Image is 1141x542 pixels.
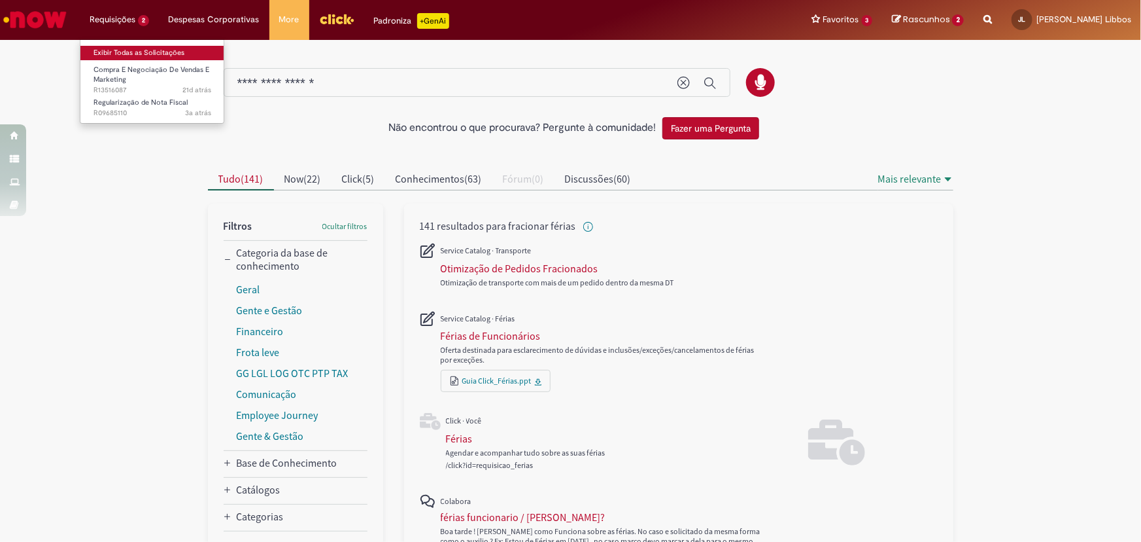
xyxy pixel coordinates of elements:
[1,7,69,33] img: ServiceNow
[374,13,449,29] div: Padroniza
[388,122,656,134] h2: Não encontrou o que procurava? Pergunte à comunidade!
[952,14,964,26] span: 2
[417,13,449,29] p: +GenAi
[279,13,299,26] span: More
[94,85,211,96] span: R13516087
[182,85,211,95] time: 10/09/2025 15:36:08
[185,108,211,118] span: 3a atrás
[94,108,211,118] span: R09685110
[892,14,964,26] a: Rascunhos
[1019,15,1026,24] span: JL
[1036,14,1131,25] span: [PERSON_NAME] Libbos
[80,39,224,124] ul: Requisições
[80,96,224,120] a: Aberto R09685110 : Regularização de Nota Fiscal
[80,63,224,91] a: Aberto R13516087 : Compra E Negociação De Vendas E Marketing
[319,9,354,29] img: click_logo_yellow_360x200.png
[94,65,209,85] span: Compra E Negociação De Vendas E Marketing
[185,108,211,118] time: 20/03/2023 15:00:31
[138,15,149,26] span: 2
[94,98,188,107] span: Regularização de Nota Fiscal
[80,46,224,60] a: Exibir Todas as Solicitações
[169,13,260,26] span: Despesas Corporativas
[90,13,135,26] span: Requisições
[862,15,873,26] span: 3
[903,13,950,26] span: Rascunhos
[182,85,211,95] span: 21d atrás
[823,13,859,26] span: Favoritos
[662,117,759,139] button: Fazer uma Pergunta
